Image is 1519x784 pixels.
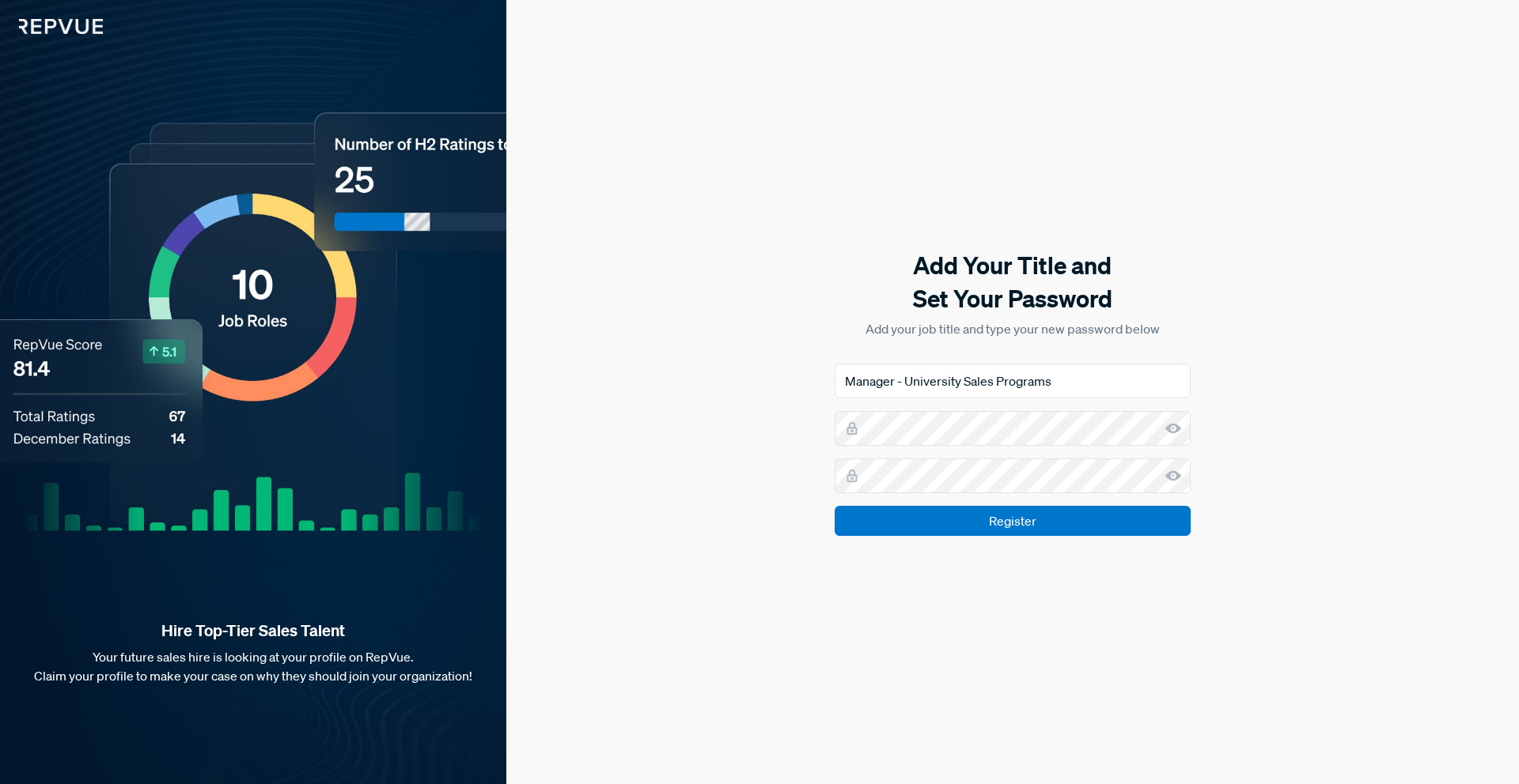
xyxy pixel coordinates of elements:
p: Add your job title and type your new password below [835,319,1191,338]
input: Job Title [835,364,1191,398]
p: Your future sales hire is looking at your profile on RepVue. Claim your profile to make your case... [25,647,481,685]
h5: Add Your Title and Set Your Password [835,249,1191,315]
strong: Hire Top-Tier Sales Talent [25,620,481,641]
input: Register [835,506,1191,536]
